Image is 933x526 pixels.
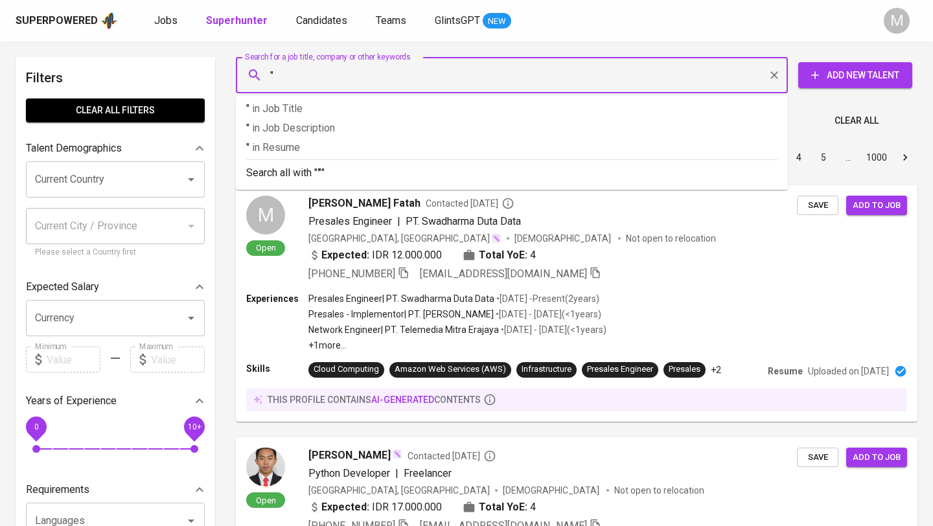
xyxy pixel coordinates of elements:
[768,365,803,378] p: Resume
[187,422,201,431] span: 10+
[846,448,907,468] button: Add to job
[47,347,100,372] input: Value
[26,477,205,503] div: Requirements
[16,14,98,29] div: Superpowered
[308,484,490,497] div: [GEOGRAPHIC_DATA], [GEOGRAPHIC_DATA]
[838,151,858,164] div: …
[392,449,402,459] img: magic_wand.svg
[501,197,514,210] svg: By Batam recruiter
[530,499,536,515] span: 4
[789,147,809,168] button: Go to page 4
[26,274,205,300] div: Expected Salary
[246,101,777,117] p: "
[317,166,321,179] b: "
[426,197,514,210] span: Contacted [DATE]
[308,339,606,352] p: +1 more ...
[246,362,308,375] p: Skills
[483,450,496,463] svg: By Batam recruiter
[246,292,308,305] p: Experiences
[587,363,653,376] div: Presales Engineer
[614,484,704,497] p: Not open to relocation
[246,165,777,181] p: Search all with " "
[308,467,390,479] span: Python Developer
[251,495,281,506] span: Open
[499,323,606,336] p: • [DATE] - [DATE] ( <1 years )
[494,308,601,321] p: • [DATE] - [DATE] ( <1 years )
[765,66,783,84] button: Clear
[846,196,907,216] button: Add to job
[853,198,901,213] span: Add to job
[503,484,601,497] span: [DEMOGRAPHIC_DATA]
[308,448,391,463] span: [PERSON_NAME]
[395,466,398,481] span: |
[835,113,879,129] span: Clear All
[483,15,511,28] span: NEW
[26,141,122,156] p: Talent Demographics
[26,98,205,122] button: Clear All filters
[308,308,494,321] p: Presales - Implementor | PT. [PERSON_NAME]
[26,279,99,295] p: Expected Salary
[435,13,511,29] a: GlintsGPT NEW
[246,196,285,234] div: M
[252,102,303,115] span: in Job Title
[371,394,434,405] span: AI-generated
[206,14,268,27] b: Superhunter
[491,233,501,244] img: magic_wand.svg
[803,450,832,465] span: Save
[154,14,178,27] span: Jobs
[296,14,347,27] span: Candidates
[395,363,506,376] div: Amazon Web Services (AWS)
[479,247,527,263] b: Total YoE:
[813,147,834,168] button: Go to page 5
[308,247,442,263] div: IDR 12.000.000
[246,120,777,136] p: "
[494,292,599,305] p: • [DATE] - Present ( 2 years )
[308,323,499,336] p: Network Engineer | PT. Telemedia Mitra Erajaya
[321,247,369,263] b: Expected:
[268,393,481,406] p: this profile contains contents
[26,67,205,88] h6: Filters
[308,292,494,305] p: Presales Engineer | PT. Swadharma Duta Data
[803,198,832,213] span: Save
[308,268,395,280] span: [PHONE_NUMBER]
[711,363,721,376] p: +2
[308,499,442,515] div: IDR 17.000.000
[420,268,587,280] span: [EMAIL_ADDRESS][DOMAIN_NAME]
[376,14,406,27] span: Teams
[408,450,496,463] span: Contacted [DATE]
[797,448,838,468] button: Save
[688,147,917,168] nav: pagination navigation
[626,232,716,245] p: Not open to relocation
[308,196,420,211] span: [PERSON_NAME] Fatah
[853,450,901,465] span: Add to job
[151,347,205,372] input: Value
[829,109,884,133] button: Clear All
[182,170,200,189] button: Open
[397,214,400,229] span: |
[797,196,838,216] button: Save
[862,147,891,168] button: Go to page 1000
[514,232,613,245] span: [DEMOGRAPHIC_DATA]
[895,147,916,168] button: Go to next page
[314,363,379,376] div: Cloud Computing
[246,448,285,486] img: 77274a72eb6b91df986c1ddc1489ec2d.jpg
[16,11,118,30] a: Superpoweredapp logo
[26,482,89,497] p: Requirements
[884,8,910,34] div: M
[308,215,392,227] span: Presales Engineer
[479,499,527,515] b: Total YoE:
[206,13,270,29] a: Superhunter
[246,140,777,155] p: "
[251,242,281,253] span: Open
[404,467,452,479] span: Freelancer
[798,62,912,88] button: Add New Talent
[435,14,480,27] span: GlintsGPT
[236,185,917,422] a: MOpen[PERSON_NAME] FatahContacted [DATE]Presales Engineer|PT. Swadharma Duta Data[GEOGRAPHIC_DATA...
[296,13,350,29] a: Candidates
[406,215,521,227] span: PT. Swadharma Duta Data
[252,122,335,134] span: in Job Description
[35,246,196,259] p: Please select a Country first
[308,232,501,245] div: [GEOGRAPHIC_DATA], [GEOGRAPHIC_DATA]
[376,13,409,29] a: Teams
[154,13,180,29] a: Jobs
